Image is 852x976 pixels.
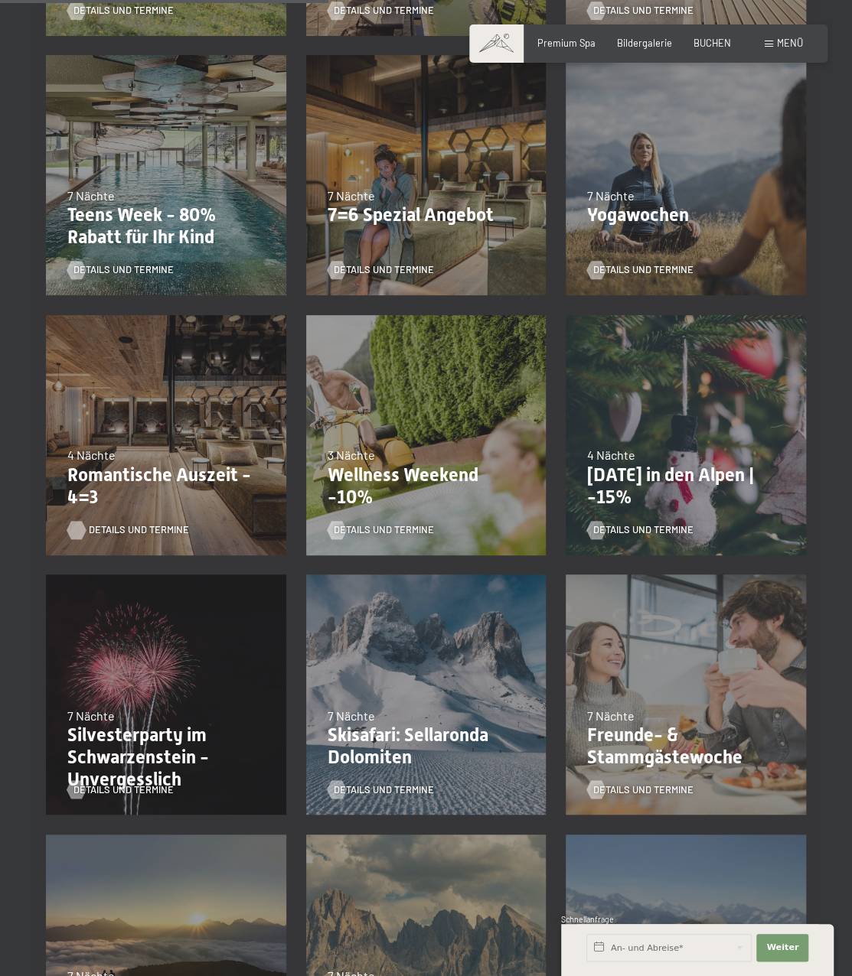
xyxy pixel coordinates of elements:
button: Weiter [756,934,808,961]
span: 7 Nächte [587,188,635,203]
a: Details und Termine [67,782,174,796]
span: Weiter [766,942,798,954]
a: Details und Termine [67,523,174,537]
span: Details und Termine [73,782,174,796]
p: Yogawochen [587,204,785,226]
span: Details und Termine [334,263,434,277]
span: 7 Nächte [328,708,375,722]
a: BUCHEN [694,37,731,49]
p: Skisafari: Sellaronda Dolomiten [328,724,525,768]
span: 7 Nächte [328,188,375,203]
span: 4 Nächte [587,447,635,462]
p: Wellness Weekend -10% [328,464,525,509]
span: 7 Nächte [67,708,115,722]
span: Details und Termine [593,782,694,796]
a: Details und Termine [587,782,694,796]
p: Freunde- & Stammgästewoche [587,724,785,768]
span: Details und Termine [73,4,174,18]
a: Details und Termine [587,4,694,18]
a: Details und Termine [328,263,434,277]
span: Details und Termine [593,523,694,537]
span: Menü [777,37,803,49]
a: Details und Termine [328,523,434,537]
span: Details und Termine [593,4,694,18]
span: 7 Nächte [67,188,115,203]
a: Details und Termine [587,523,694,537]
a: Premium Spa [537,37,596,49]
a: Details und Termine [328,4,434,18]
p: [DATE] in den Alpen | -15% [587,464,785,509]
a: Details und Termine [67,263,174,277]
a: Details und Termine [328,782,434,796]
span: Details und Termine [334,523,434,537]
span: 4 Nächte [67,447,116,462]
span: 7 Nächte [587,708,635,722]
a: Details und Termine [587,263,694,277]
span: Details und Termine [73,263,174,277]
span: Details und Termine [334,782,434,796]
p: 7=6 Spezial Angebot [328,204,525,226]
a: Bildergalerie [617,37,672,49]
p: Romantische Auszeit - 4=3 [67,464,265,509]
span: 3 Nächte [328,447,375,462]
p: Teens Week - 80% Rabatt für Ihr Kind [67,204,265,249]
a: Details und Termine [67,4,174,18]
span: Details und Termine [334,4,434,18]
span: Schnellanfrage [561,915,614,924]
p: Silvesterparty im Schwarzenstein - Unvergesslich [67,724,265,789]
span: Details und Termine [593,263,694,277]
span: Details und Termine [89,523,189,537]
